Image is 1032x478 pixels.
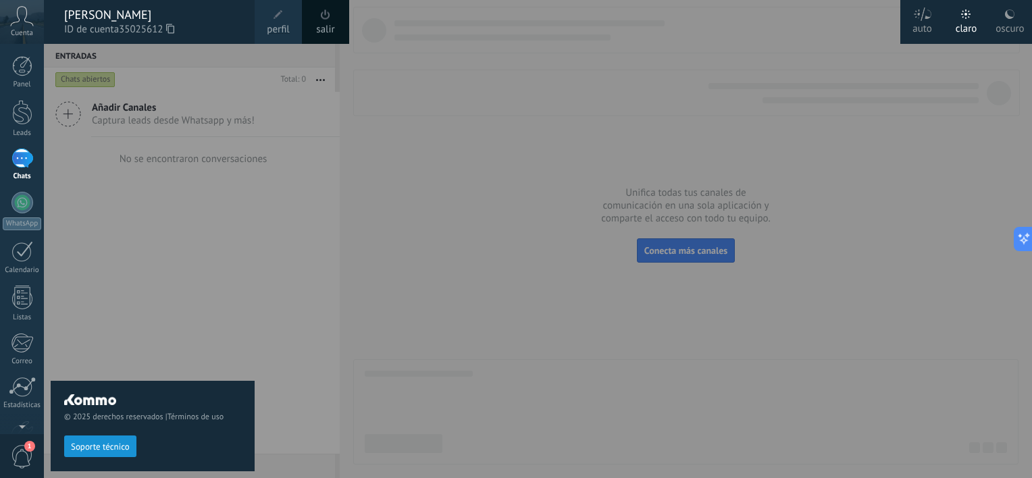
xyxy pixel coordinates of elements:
[64,22,241,37] span: ID de cuenta
[996,9,1024,44] div: oscuro
[267,22,289,37] span: perfil
[3,266,42,275] div: Calendario
[3,129,42,138] div: Leads
[3,401,42,410] div: Estadísticas
[3,217,41,230] div: WhatsApp
[11,29,33,38] span: Cuenta
[912,9,932,44] div: auto
[956,9,977,44] div: claro
[3,313,42,322] div: Listas
[64,412,241,422] span: © 2025 derechos reservados |
[167,412,224,422] a: Términos de uso
[64,7,241,22] div: [PERSON_NAME]
[71,442,130,452] span: Soporte técnico
[64,435,136,457] button: Soporte técnico
[316,22,334,37] a: salir
[3,80,42,89] div: Panel
[3,172,42,181] div: Chats
[64,441,136,451] a: Soporte técnico
[24,441,35,452] span: 1
[119,22,174,37] span: 35025612
[3,357,42,366] div: Correo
